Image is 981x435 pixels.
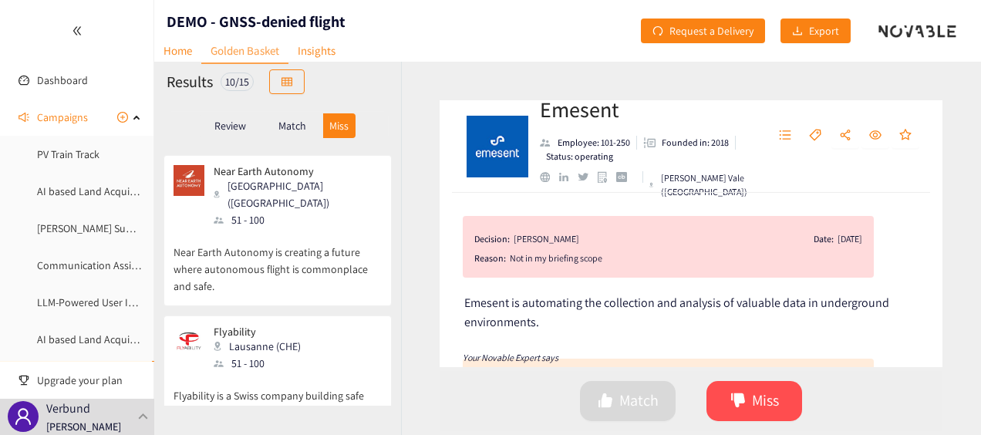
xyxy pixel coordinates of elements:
a: AI based Land Acquisition - Stakeholdermanagement [37,184,281,198]
i: Your Novable Expert says [463,352,558,363]
span: Upgrade your plan [37,365,142,396]
img: Company Logo [467,116,528,177]
span: trophy [19,375,29,386]
p: Employee: 101-250 [558,136,630,150]
a: google maps [598,171,617,183]
button: share-alt [831,123,859,148]
span: user [14,407,32,426]
span: Emesent is automating the collection and analysis of valuable data in underground environments. [464,295,889,330]
span: redo [652,25,663,38]
span: unordered-list [779,129,791,143]
iframe: Chat Widget [730,268,981,435]
span: Match [619,389,659,413]
span: star [899,129,912,143]
a: Home [154,39,201,62]
li: Employees [540,136,637,150]
div: Not in my briefing scope [510,251,862,266]
p: Founded in: 2018 [662,136,729,150]
span: Reason: [474,251,506,266]
p: Match [278,120,306,132]
button: redoRequest a Delivery [641,19,765,43]
span: eye [869,129,882,143]
p: Review [214,120,246,132]
li: Founded in year [637,136,736,150]
div: 51 - 100 [214,211,380,228]
a: twitter [578,173,597,180]
a: [PERSON_NAME] Support [37,221,152,235]
a: linkedin [559,173,578,182]
a: Dashboard [37,73,88,87]
button: dislikeMiss [706,381,802,421]
p: Near Earth Autonomy is creating a future where autonomous flight is commonplace and safe. [174,228,382,295]
span: tag [809,129,821,143]
p: Flyability is a Swiss company building safe drones for inaccessible places. [174,372,382,421]
div: [PERSON_NAME] Vale ([GEOGRAPHIC_DATA]) [649,171,751,199]
button: star [892,123,919,148]
a: LLM-Powered User Interaction Layer [37,295,203,309]
p: [PERSON_NAME] [46,418,121,435]
div: Chat-Widget [730,268,981,435]
h2: Results [167,71,213,93]
a: AI based Land Acquisition [37,332,155,346]
p: Flyability [214,325,301,338]
button: table [269,69,305,94]
img: Snapshot of the company's website [174,325,204,356]
p: Status: operating [546,150,613,164]
button: eye [861,123,889,148]
span: download [792,25,803,38]
a: crunchbase [616,172,635,182]
button: downloadExport [780,19,851,43]
button: tag [801,123,829,148]
button: likeMatch [580,381,676,421]
button: unordered-list [771,123,799,148]
span: Export [809,22,839,39]
p: Near Earth Autonomy [214,165,371,177]
span: Decision: [474,231,510,247]
span: double-left [72,25,83,36]
div: [DATE] [838,231,862,247]
span: Campaigns [37,102,88,133]
span: Date: [814,231,834,247]
a: Golden Basket [201,39,288,64]
p: Verbund [46,399,90,418]
span: sound [19,112,29,123]
p: Miss [329,120,349,132]
div: 10 / 15 [221,72,254,91]
h2: Emesent [540,94,751,125]
span: share-alt [839,129,851,143]
a: Insights [288,39,345,62]
div: 51 - 100 [214,355,310,372]
span: Request a Delivery [669,22,753,39]
div: [GEOGRAPHIC_DATA] ([GEOGRAPHIC_DATA]) [214,177,380,211]
a: Communication Assistant [37,258,155,272]
a: PV Train Track [37,147,99,161]
span: like [598,393,613,410]
a: website [540,172,559,182]
div: [PERSON_NAME] [514,231,579,247]
li: Status [540,150,613,164]
img: Snapshot of the company's website [174,165,204,196]
div: Lausanne (CHE) [214,338,310,355]
span: plus-circle [117,112,128,123]
h1: DEMO - GNSS-denied flight [167,11,346,32]
span: table [281,76,292,89]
